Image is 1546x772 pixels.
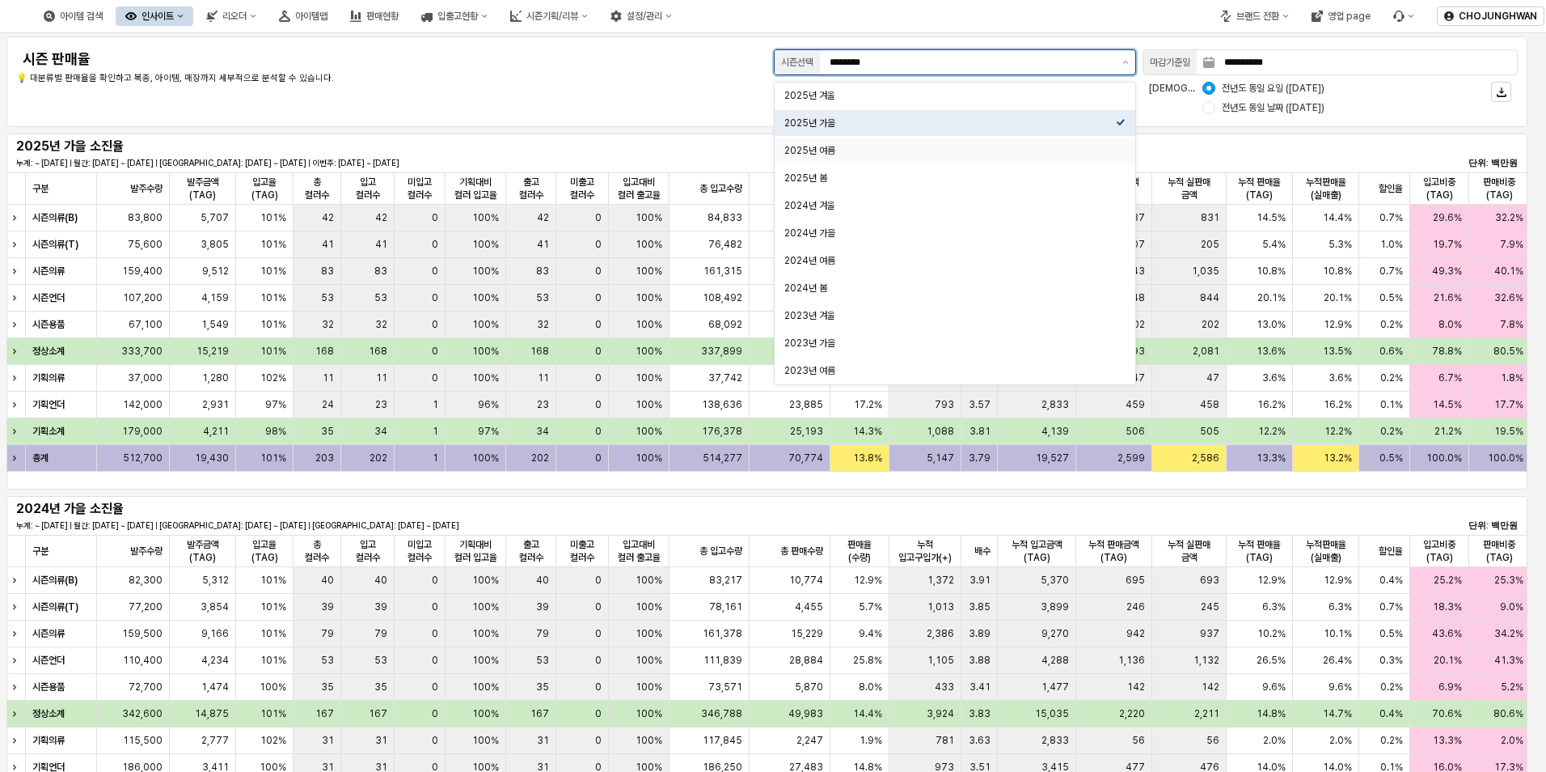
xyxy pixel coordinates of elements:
strong: 시즌의류 [32,265,65,277]
span: 100% [472,265,499,278]
span: 입고대비 컬러 출고율 [615,176,662,201]
span: 168 [369,345,387,358]
span: 458 [1200,398,1219,411]
div: 설정/관리 [601,6,682,26]
span: 입고 컬러수 [348,538,388,564]
span: 19,430 [195,452,229,464]
span: 16.2% [1257,398,1286,411]
span: 793 [935,398,954,411]
span: 32 [375,318,387,331]
span: 100% [472,238,499,251]
span: 11 [323,371,334,384]
div: 2023년 가을 [784,337,1116,350]
div: 2025년 여름 [784,144,1116,157]
span: 1,280 [202,371,229,384]
span: 202 [1127,318,1145,331]
span: 7.8% [1500,318,1523,331]
span: 4,159 [201,291,229,304]
span: 101% [260,452,286,464]
span: 0 [595,318,602,331]
div: Expand row [6,647,27,673]
div: Expand row [6,258,27,284]
div: 마감기준일 [1150,54,1190,70]
span: 1.0% [1380,238,1403,251]
span: 23 [537,398,549,411]
span: 13.3% [1257,452,1286,464]
span: 100% [636,371,662,384]
span: 0 [432,211,438,224]
div: 2024년 여름 [784,254,1116,267]
div: 시즌기획/리뷰 [501,6,598,26]
span: 출고 컬러수 [513,538,549,564]
span: 누적 입고금액(TAG) [1004,538,1069,564]
span: 입고비중(TAG) [1417,176,1462,201]
span: 25,193 [790,425,823,438]
span: 0 [595,398,602,411]
span: 20.1% [1257,291,1286,304]
strong: 시즌의류(T) [32,239,78,250]
span: 누적 판매금액(TAG) [1083,538,1145,564]
div: Expand row [6,338,27,364]
span: 입고비중(TAG) [1417,538,1462,564]
p: 단위: 백만원 [1392,156,1518,170]
span: 75,600 [128,238,163,251]
span: 24 [322,398,334,411]
div: 2024년 봄 [784,282,1116,295]
span: 미출고 컬러수 [563,538,602,564]
span: 10.8% [1257,265,1286,278]
span: 1,035 [1192,265,1219,278]
span: 47 [1206,371,1219,384]
div: Expand row [6,365,27,391]
span: 76,482 [708,238,742,251]
span: 14.4% [1323,211,1352,224]
span: 구분 [32,182,49,195]
span: 배수 [974,545,991,558]
span: 12.9% [1324,318,1352,331]
span: 49.3% [1432,265,1462,278]
span: 7.9% [1500,238,1523,251]
span: 발주금액(TAG) [176,538,229,564]
strong: 정상소계 [32,346,65,357]
span: 0.1% [1380,398,1403,411]
div: Expand row [6,418,27,444]
span: 53 [536,291,549,304]
span: 11 [538,371,549,384]
span: 505 [1200,425,1219,438]
span: 23,885 [789,398,823,411]
div: 2023년 겨울 [784,309,1116,322]
span: 19.5% [1494,425,1523,438]
span: 0.6% [1379,345,1403,358]
span: 83 [536,265,549,278]
div: Expand row [6,285,27,311]
span: 70,774 [788,452,823,464]
span: 100% [636,425,662,438]
span: 할인율 [1379,545,1403,558]
span: 기획대비 컬러 입고율 [452,538,499,564]
span: 176,378 [702,425,742,438]
span: 15,219 [196,345,229,358]
span: 101% [260,345,286,358]
div: 2024년 겨울 [784,199,1116,212]
span: 14.5% [1433,398,1462,411]
div: 시즌선택 [781,54,813,70]
span: 3.79 [969,452,991,464]
span: 53 [321,291,334,304]
span: 입고대비 컬러 출고율 [615,538,662,564]
span: 미출고 컬러수 [563,176,602,201]
div: 입출고현황 [437,11,478,22]
span: 205 [1201,238,1219,251]
span: 101% [260,238,286,251]
span: 0 [432,318,438,331]
span: 1 [433,425,438,438]
span: 0 [432,345,438,358]
span: 844 [1200,291,1219,304]
span: 4,211 [203,425,229,438]
div: Expand row [6,594,27,620]
span: 32.2% [1495,211,1523,224]
span: 101% [260,291,286,304]
span: 판매율(수량) [837,538,882,564]
span: 96% [478,398,499,411]
span: 100% [636,291,662,304]
span: 0 [595,265,602,278]
span: 97% [265,398,286,411]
